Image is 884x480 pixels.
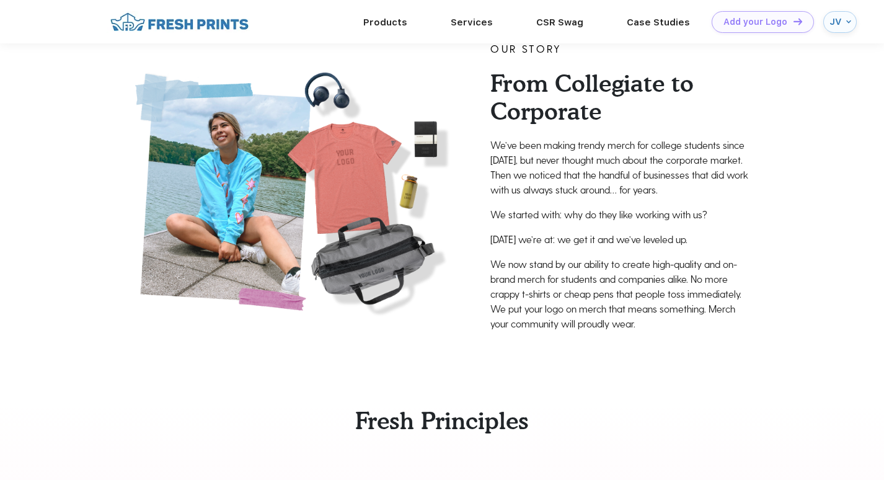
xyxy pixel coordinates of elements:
div: JV [829,17,843,27]
p: We now stand by our ability to create high-quality and on-brand merch for students and companies ... [490,257,751,331]
p: We’ve been making trendy merch for college students since [DATE], but never thought much about th... [490,138,751,197]
img: DT [793,18,802,25]
div: From Collegiate to Corporate [490,69,751,125]
div: Add your Logo [723,17,787,27]
img: fo%20logo%202.webp [107,11,252,33]
p: [DATE] we’re at: we get it and we’ve leveled up. [490,232,751,247]
img: arrow_down_blue.svg [846,19,851,24]
div: OUR STORY [490,41,751,57]
p: We started with: why do they like working with us? [490,207,751,222]
img: our_story_girl_new.png [133,63,453,319]
a: Products [363,17,407,28]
